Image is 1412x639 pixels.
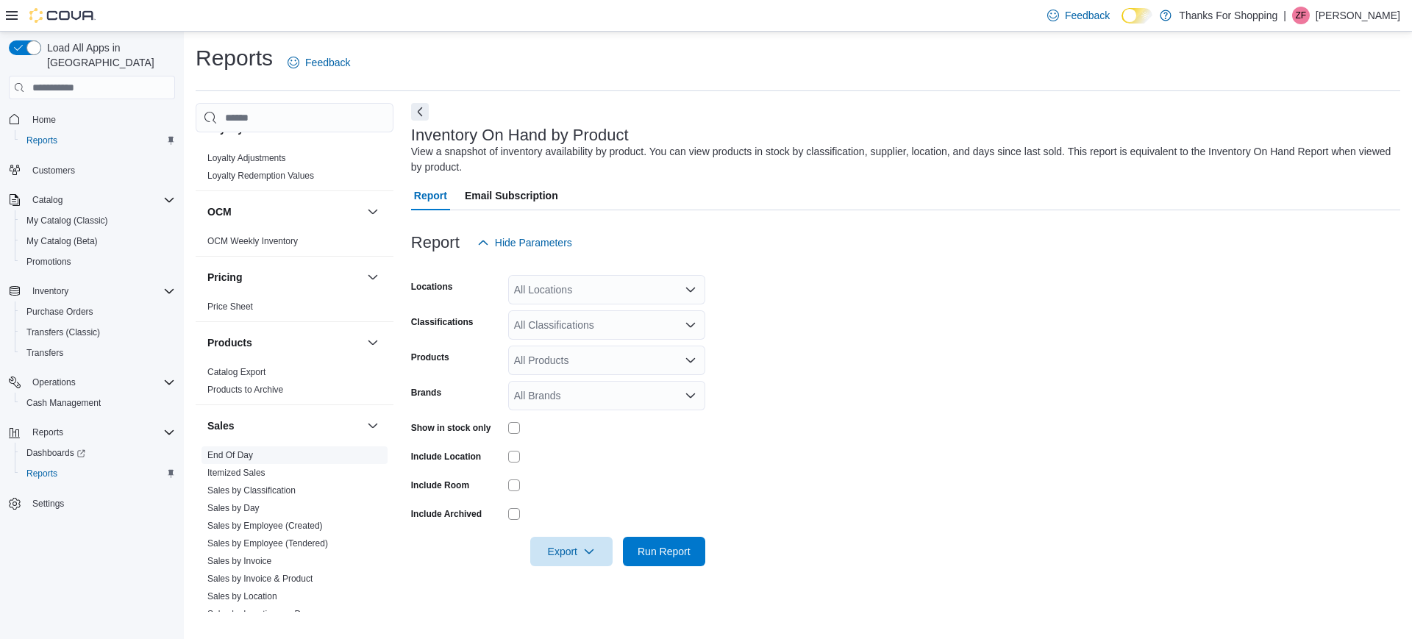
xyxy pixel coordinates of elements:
span: Promotions [26,256,71,268]
button: Sales [364,417,382,435]
div: Loyalty [196,149,393,190]
a: Settings [26,495,70,513]
button: Products [364,334,382,351]
span: Hide Parameters [495,235,572,250]
span: ZF [1296,7,1307,24]
h3: Sales [207,418,235,433]
label: Include Archived [411,508,482,520]
div: View a snapshot of inventory availability by product. You can view products in stock by classific... [411,144,1393,175]
a: End Of Day [207,450,253,460]
button: Home [3,108,181,129]
span: Transfers [26,347,63,359]
img: Cova [29,8,96,23]
span: Cash Management [26,397,101,409]
button: Reports [15,463,181,484]
span: Reports [21,465,175,482]
span: My Catalog (Classic) [21,212,175,229]
span: Purchase Orders [26,306,93,318]
span: Loyalty Adjustments [207,152,286,164]
span: Sales by Day [207,502,260,514]
span: Email Subscription [465,181,558,210]
div: Pricing [196,298,393,321]
span: Reports [21,132,175,149]
a: Catalog Export [207,367,265,377]
button: Run Report [623,537,705,566]
label: Brands [411,387,441,399]
span: Sales by Invoice & Product [207,573,313,585]
button: Next [411,103,429,121]
span: My Catalog (Beta) [26,235,98,247]
button: Catalog [26,191,68,209]
button: Hide Parameters [471,228,578,257]
span: OCM Weekly Inventory [207,235,298,247]
button: Transfers [15,343,181,363]
a: Promotions [21,253,77,271]
a: Transfers [21,344,69,362]
a: Sales by Invoice [207,556,271,566]
button: Customers [3,160,181,181]
button: Transfers (Classic) [15,322,181,343]
button: Inventory [26,282,74,300]
h3: Pricing [207,270,242,285]
a: Cash Management [21,394,107,412]
button: Open list of options [685,284,696,296]
span: Dashboards [21,444,175,462]
span: Settings [26,494,175,513]
button: Export [530,537,613,566]
button: OCM [364,203,382,221]
button: Cash Management [15,393,181,413]
button: Operations [26,374,82,391]
button: Catalog [3,190,181,210]
a: Dashboards [21,444,91,462]
span: Reports [26,135,57,146]
a: Feedback [282,48,356,77]
span: Dashboards [26,447,85,459]
input: Dark Mode [1122,8,1152,24]
div: Zander Finch [1292,7,1310,24]
span: Reports [26,468,57,479]
a: Sales by Employee (Tendered) [207,538,328,549]
button: Reports [3,422,181,443]
span: Transfers (Classic) [21,324,175,341]
span: Home [26,110,175,128]
a: Itemized Sales [207,468,265,478]
a: Transfers (Classic) [21,324,106,341]
a: Loyalty Adjustments [207,153,286,163]
span: Load All Apps in [GEOGRAPHIC_DATA] [41,40,175,70]
span: Cash Management [21,394,175,412]
span: My Catalog (Beta) [21,232,175,250]
a: Sales by Employee (Created) [207,521,323,531]
span: Operations [26,374,175,391]
a: Loyalty Redemption Values [207,171,314,181]
a: Products to Archive [207,385,283,395]
label: Include Location [411,451,481,463]
span: Catalog [26,191,175,209]
span: Purchase Orders [21,303,175,321]
a: Purchase Orders [21,303,99,321]
a: Customers [26,162,81,179]
span: Operations [32,376,76,388]
span: Feedback [305,55,350,70]
button: Products [207,335,361,350]
span: Export [539,537,604,566]
h3: OCM [207,204,232,219]
label: Products [411,351,449,363]
nav: Complex example [9,102,175,552]
span: Sales by Location per Day [207,608,310,620]
button: OCM [207,204,361,219]
span: End Of Day [207,449,253,461]
a: Reports [21,132,63,149]
span: Settings [32,498,64,510]
label: Locations [411,281,453,293]
button: Pricing [364,268,382,286]
span: Run Report [638,544,691,559]
h3: Report [411,234,460,251]
span: Inventory [26,282,175,300]
button: Open list of options [685,390,696,401]
a: Reports [21,465,63,482]
button: Reports [15,130,181,151]
span: Inventory [32,285,68,297]
label: Classifications [411,316,474,328]
span: Catalog [32,194,63,206]
button: Operations [3,372,181,393]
